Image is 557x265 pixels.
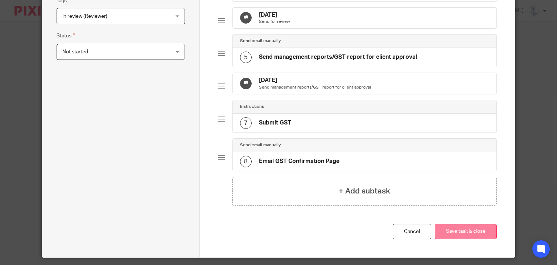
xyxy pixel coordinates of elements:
div: 7 [240,117,252,129]
a: Cancel [393,224,431,240]
h4: [DATE] [259,77,371,84]
p: Send management reports/GST report for client approval [259,85,371,90]
h4: Send email manually [240,142,281,148]
button: Save task & close [435,224,497,240]
h4: Instructions [240,104,264,110]
div: 8 [240,156,252,167]
p: Send for review [259,19,290,25]
h4: Send email manually [240,38,281,44]
span: Not started [62,49,88,54]
h4: + Add subtask [339,185,390,197]
h4: [DATE] [259,11,290,19]
span: In review (Reviewer) [62,14,107,19]
label: Status [57,32,75,40]
h4: Submit GST [259,119,291,127]
h4: Send management reports/GST report for client approval [259,53,417,61]
h4: Email GST Confirmation Page [259,158,339,165]
div: 5 [240,52,252,63]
